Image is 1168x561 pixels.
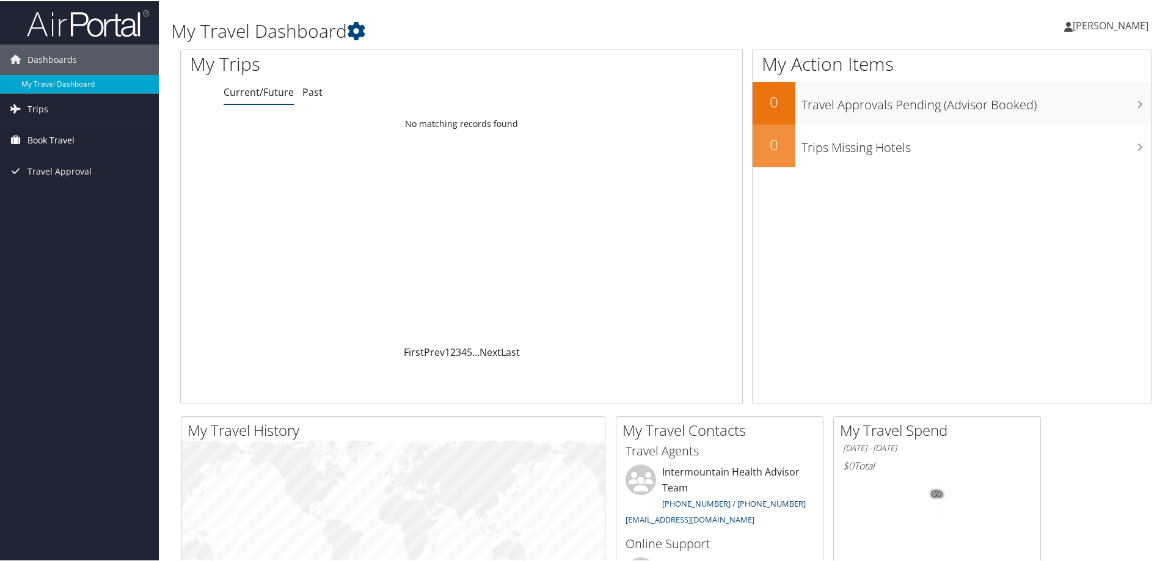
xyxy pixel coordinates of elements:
[753,133,795,154] h2: 0
[450,344,456,358] a: 2
[619,463,820,529] li: Intermountain Health Advisor Team
[27,124,75,154] span: Book Travel
[843,458,1031,471] h6: Total
[662,497,806,508] a: [PHONE_NUMBER] / [PHONE_NUMBER]
[472,344,480,358] span: …
[27,43,77,74] span: Dashboards
[461,344,467,358] a: 4
[302,84,323,98] a: Past
[190,50,499,76] h1: My Trips
[445,344,450,358] a: 1
[840,419,1040,440] h2: My Travel Spend
[27,93,48,123] span: Trips
[753,50,1151,76] h1: My Action Items
[626,513,754,524] a: [EMAIL_ADDRESS][DOMAIN_NAME]
[753,90,795,111] h2: 0
[626,534,814,551] h3: Online Support
[1064,6,1161,43] a: [PERSON_NAME]
[224,84,294,98] a: Current/Future
[467,344,472,358] a: 5
[424,344,445,358] a: Prev
[27,155,92,186] span: Travel Approval
[801,89,1151,112] h3: Travel Approvals Pending (Advisor Booked)
[753,123,1151,166] a: 0Trips Missing Hotels
[188,419,605,440] h2: My Travel History
[932,490,942,497] tspan: 0%
[480,344,501,358] a: Next
[27,8,149,37] img: airportal-logo.png
[456,344,461,358] a: 3
[171,17,831,43] h1: My Travel Dashboard
[501,344,520,358] a: Last
[181,112,742,134] td: No matching records found
[843,458,854,471] span: $0
[843,441,1031,453] h6: [DATE] - [DATE]
[626,441,814,458] h3: Travel Agents
[801,132,1151,155] h3: Trips Missing Hotels
[1073,18,1148,31] span: [PERSON_NAME]
[622,419,823,440] h2: My Travel Contacts
[404,344,424,358] a: First
[753,81,1151,123] a: 0Travel Approvals Pending (Advisor Booked)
